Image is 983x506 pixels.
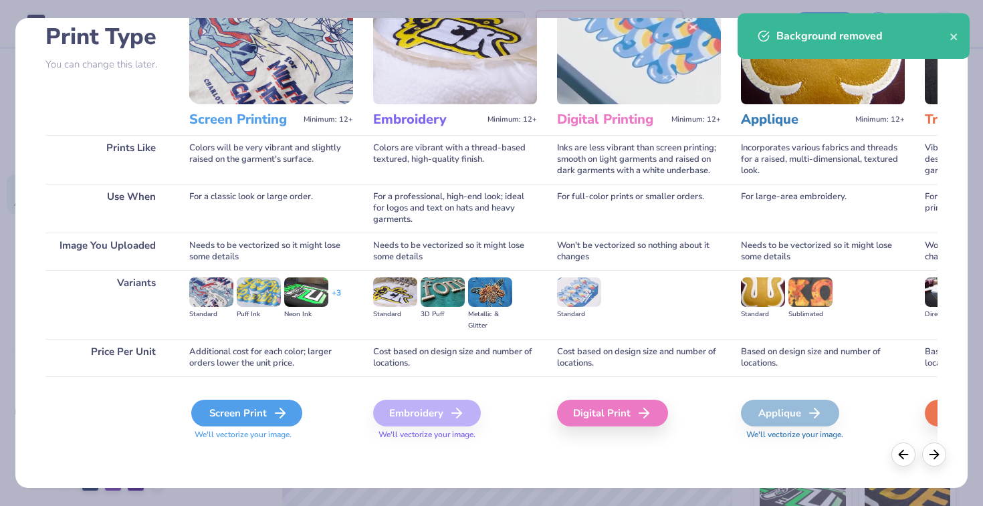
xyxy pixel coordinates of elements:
img: Direct-to-film [925,277,969,307]
div: Digital Print [557,400,668,426]
h3: Screen Printing [189,111,298,128]
div: Neon Ink [284,309,328,320]
div: Metallic & Glitter [468,309,512,332]
div: Screen Print [191,400,302,426]
div: Based on design size and number of locations. [741,339,905,376]
div: Sublimated [788,309,833,320]
div: Standard [557,309,601,320]
div: Standard [741,309,785,320]
div: Background removed [776,28,950,44]
div: Needs to be vectorized so it might lose some details [741,233,905,270]
div: Standard [189,309,233,320]
div: Image You Uploaded [45,233,169,270]
img: Standard [373,277,417,307]
span: We'll vectorize your image. [373,429,537,440]
div: Embroidery [373,400,481,426]
span: Minimum: 12+ [304,115,353,124]
img: Puff Ink [237,277,281,307]
div: Prints Like [45,135,169,184]
div: Needs to be vectorized so it might lose some details [373,233,537,270]
img: Standard [557,277,601,307]
button: close [950,28,959,44]
div: Cost based on design size and number of locations. [373,339,537,376]
div: For a classic look or large order. [189,184,353,233]
div: Standard [373,309,417,320]
div: Colors are vibrant with a thread-based textured, high-quality finish. [373,135,537,184]
img: Standard [741,277,785,307]
span: Minimum: 12+ [671,115,721,124]
div: For full-color prints or smaller orders. [557,184,721,233]
div: Needs to be vectorized so it might lose some details [189,233,353,270]
div: For large-area embroidery. [741,184,905,233]
div: 3D Puff [421,309,465,320]
h3: Digital Printing [557,111,666,128]
img: Standard [189,277,233,307]
img: Metallic & Glitter [468,277,512,307]
div: Direct-to-film [925,309,969,320]
span: We'll vectorize your image. [741,429,905,440]
div: Cost based on design size and number of locations. [557,339,721,376]
div: Inks are less vibrant than screen printing; smooth on light garments and raised on dark garments ... [557,135,721,184]
span: Minimum: 12+ [855,115,905,124]
h3: Applique [741,111,850,128]
div: Price Per Unit [45,339,169,376]
span: We'll vectorize your image. [189,429,353,440]
div: Additional cost for each color; larger orders lower the unit price. [189,339,353,376]
span: Minimum: 12+ [487,115,537,124]
div: Incorporates various fabrics and threads for a raised, multi-dimensional, textured look. [741,135,905,184]
img: Neon Ink [284,277,328,307]
img: Sublimated [788,277,833,307]
div: Applique [741,400,839,426]
img: 3D Puff [421,277,465,307]
div: Variants [45,270,169,339]
p: You can change this later. [45,59,169,70]
div: For a professional, high-end look; ideal for logos and text on hats and heavy garments. [373,184,537,233]
h3: Embroidery [373,111,482,128]
div: Won't be vectorized so nothing about it changes [557,233,721,270]
div: Puff Ink [237,309,281,320]
div: + 3 [332,287,341,310]
div: Use When [45,184,169,233]
div: Colors will be very vibrant and slightly raised on the garment's surface. [189,135,353,184]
